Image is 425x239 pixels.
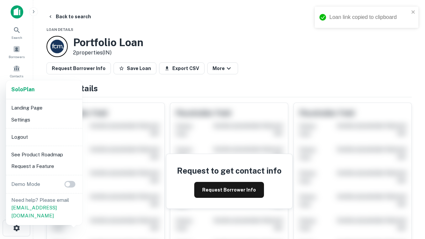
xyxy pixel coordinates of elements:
div: Loan link copied to clipboard [329,13,409,21]
p: Need help? Please email [11,196,77,220]
li: See Product Roadmap [9,149,80,161]
p: Demo Mode [9,180,43,188]
li: Landing Page [9,102,80,114]
a: SoloPlan [11,86,35,94]
li: Logout [9,131,80,143]
li: Settings [9,114,80,126]
strong: Solo Plan [11,86,35,93]
button: close [411,9,416,16]
li: Request a Feature [9,160,80,172]
iframe: Chat Widget [392,186,425,218]
a: [EMAIL_ADDRESS][DOMAIN_NAME] [11,205,57,218]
